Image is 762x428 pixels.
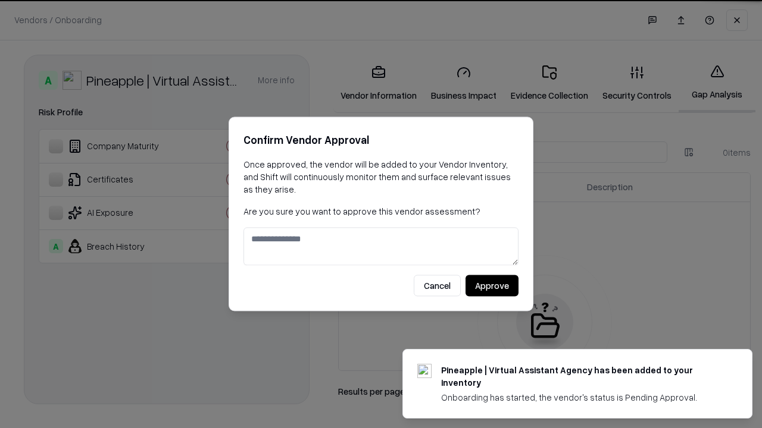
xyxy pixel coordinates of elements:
p: Once approved, the vendor will be added to your Vendor Inventory, and Shift will continuously mon... [243,158,519,196]
h2: Confirm Vendor Approval [243,131,519,149]
button: Cancel [414,275,461,297]
button: Approve [466,275,519,297]
p: Are you sure you want to approve this vendor assessment? [243,205,519,218]
div: Onboarding has started, the vendor's status is Pending Approval. [441,391,723,404]
div: Pineapple | Virtual Assistant Agency has been added to your inventory [441,364,723,389]
img: trypineapple.com [417,364,432,378]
